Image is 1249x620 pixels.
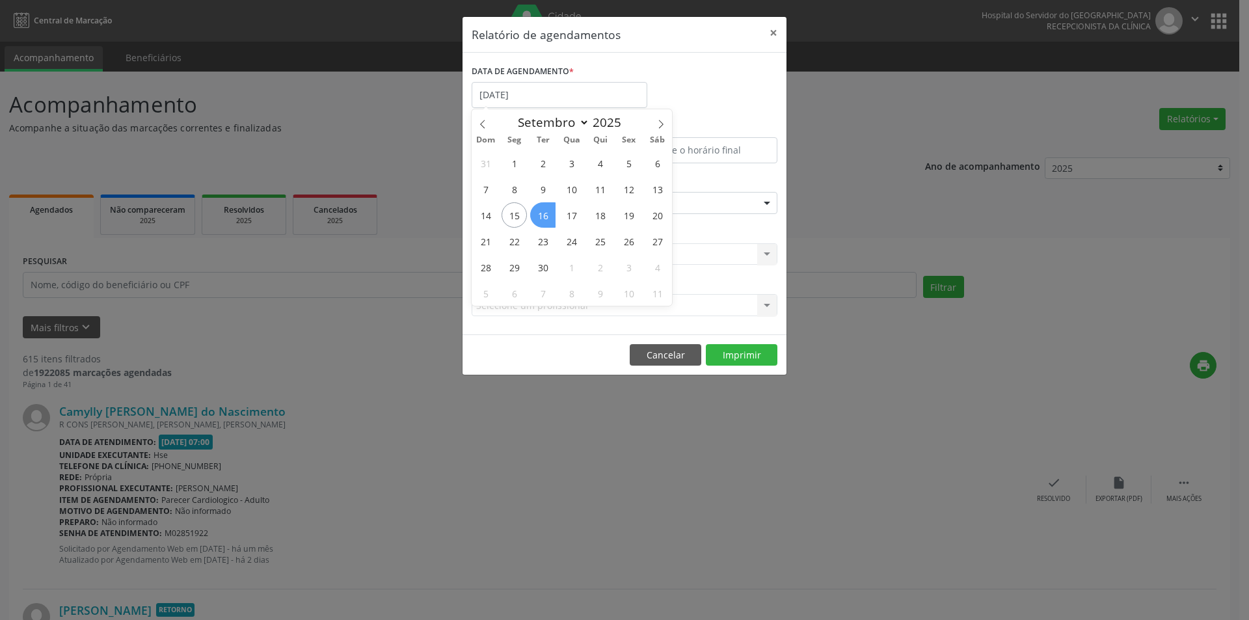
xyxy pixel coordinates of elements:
h5: Relatório de agendamentos [472,26,621,43]
span: Setembro 24, 2025 [559,228,584,254]
span: Outubro 4, 2025 [645,254,670,280]
span: Setembro 7, 2025 [473,176,498,202]
span: Setembro 25, 2025 [587,228,613,254]
span: Outubro 1, 2025 [559,254,584,280]
span: Setembro 2, 2025 [530,150,556,176]
span: Setembro 22, 2025 [502,228,527,254]
button: Close [760,17,786,49]
label: ATÉ [628,117,777,137]
input: Selecione o horário final [628,137,777,163]
span: Ter [529,136,557,144]
span: Outubro 5, 2025 [473,280,498,306]
span: Setembro 27, 2025 [645,228,670,254]
span: Setembro 15, 2025 [502,202,527,228]
span: Outubro 2, 2025 [587,254,613,280]
span: Setembro 16, 2025 [530,202,556,228]
span: Setembro 28, 2025 [473,254,498,280]
span: Setembro 19, 2025 [616,202,641,228]
span: Setembro 4, 2025 [587,150,613,176]
span: Setembro 10, 2025 [559,176,584,202]
span: Outubro 3, 2025 [616,254,641,280]
span: Setembro 17, 2025 [559,202,584,228]
span: Seg [500,136,529,144]
span: Setembro 20, 2025 [645,202,670,228]
input: Year [589,114,632,131]
span: Setembro 12, 2025 [616,176,641,202]
span: Setembro 29, 2025 [502,254,527,280]
span: Sáb [643,136,672,144]
span: Setembro 30, 2025 [530,254,556,280]
span: Setembro 8, 2025 [502,176,527,202]
input: Selecione uma data ou intervalo [472,82,647,108]
select: Month [511,113,589,131]
span: Setembro 9, 2025 [530,176,556,202]
span: Setembro 3, 2025 [559,150,584,176]
span: Agosto 31, 2025 [473,150,498,176]
span: Setembro 11, 2025 [587,176,613,202]
span: Setembro 5, 2025 [616,150,641,176]
span: Setembro 1, 2025 [502,150,527,176]
span: Outubro 11, 2025 [645,280,670,306]
button: Imprimir [706,344,777,366]
span: Setembro 21, 2025 [473,228,498,254]
span: Setembro 14, 2025 [473,202,498,228]
span: Setembro 18, 2025 [587,202,613,228]
span: Outubro 10, 2025 [616,280,641,306]
span: Setembro 26, 2025 [616,228,641,254]
span: Sex [615,136,643,144]
span: Dom [472,136,500,144]
span: Outubro 9, 2025 [587,280,613,306]
label: DATA DE AGENDAMENTO [472,62,574,82]
span: Setembro 23, 2025 [530,228,556,254]
span: Setembro 6, 2025 [645,150,670,176]
button: Cancelar [630,344,701,366]
span: Outubro 7, 2025 [530,280,556,306]
span: Qui [586,136,615,144]
span: Setembro 13, 2025 [645,176,670,202]
span: Qua [557,136,586,144]
span: Outubro 8, 2025 [559,280,584,306]
span: Outubro 6, 2025 [502,280,527,306]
